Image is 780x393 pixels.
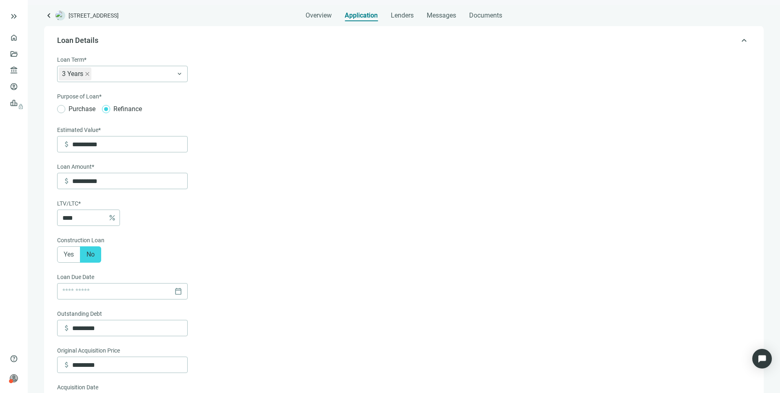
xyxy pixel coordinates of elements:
[57,125,101,134] span: Estimated Value*
[57,272,94,281] span: Loan Due Date
[9,11,19,21] button: keyboard_double_arrow_right
[55,11,65,20] img: deal-logo
[65,104,99,114] span: Purchase
[62,177,71,185] span: attach_money
[57,383,98,392] span: Acquisition Date
[62,361,71,369] span: attach_money
[57,309,102,318] span: Outstanding Debt
[62,324,71,332] span: attach_money
[306,11,332,20] span: Overview
[57,236,104,245] span: Construction Loan
[62,140,71,148] span: attach_money
[57,199,81,208] span: LTV/LTC*
[345,11,378,20] span: Application
[110,104,145,114] span: Refinance
[69,11,119,20] span: [STREET_ADDRESS]
[427,11,456,19] span: Messages
[44,11,54,20] a: keyboard_arrow_left
[108,214,116,222] span: percent
[57,346,120,355] span: Original Acquisition Price
[85,71,90,76] span: close
[59,67,91,80] span: 3 Years
[64,250,74,258] span: Yes
[10,374,18,382] span: person
[57,55,86,64] span: Loan Term*
[752,349,772,368] div: Open Intercom Messenger
[10,355,18,363] span: help
[57,162,94,171] span: Loan Amount*
[62,67,83,80] span: 3 Years
[86,250,95,258] span: No
[57,36,98,45] span: Loan Details
[57,92,102,101] span: Purpose of Loan*
[391,11,414,20] span: Lenders
[469,11,502,20] span: Documents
